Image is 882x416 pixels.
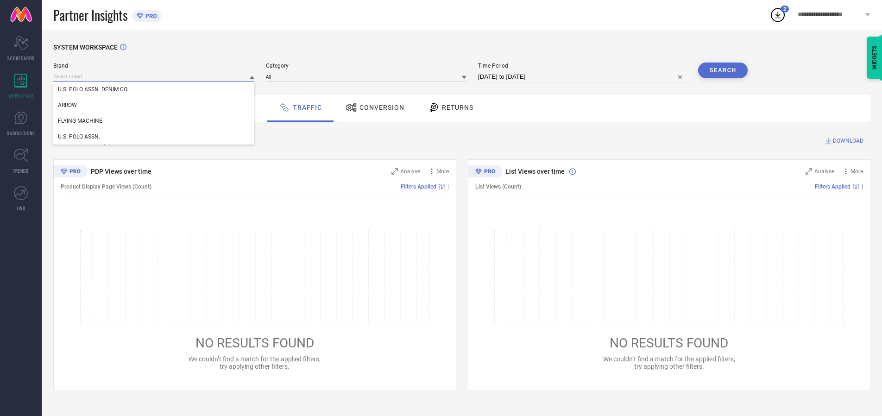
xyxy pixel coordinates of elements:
[833,136,863,145] span: DOWNLOAD
[391,168,398,175] svg: Zoom
[850,168,863,175] span: More
[143,13,157,19] span: PRO
[8,92,34,99] span: WORKSPACE
[58,118,102,124] span: FLYING MACHINE
[53,6,127,25] span: Partner Insights
[189,355,321,370] span: We couldn’t find a match for the applied filters, try applying other filters.
[53,113,254,129] div: FLYING MACHINE
[468,165,502,179] div: Premium
[783,6,786,12] span: 2
[478,71,687,82] input: Select time period
[806,168,812,175] svg: Zoom
[266,63,467,69] span: Category
[359,104,404,111] span: Conversion
[400,168,420,175] span: Analyse
[58,86,128,93] span: U.S. POLO ASSN. DENIM CO.
[769,6,786,23] div: Open download list
[401,183,436,190] span: Filters Applied
[13,167,29,174] span: TRENDS
[7,55,35,62] span: SCORECARDS
[53,44,118,51] span: SYSTEM WORKSPACE
[195,335,314,351] span: NO RESULTS FOUND
[53,63,254,69] span: Brand
[447,183,449,190] span: |
[17,205,25,212] span: FWD
[478,63,687,69] span: Time Period
[293,104,322,111] span: Traffic
[698,63,748,78] button: Search
[53,165,88,179] div: Premium
[53,129,254,145] div: U.S. POLO ASSN.
[862,183,863,190] span: |
[91,168,151,175] span: PDP Views over time
[505,168,565,175] span: List Views over time
[610,335,728,351] span: NO RESULTS FOUND
[442,104,473,111] span: Returns
[58,102,77,108] span: ARROW
[53,82,254,97] div: U.S. POLO ASSN. DENIM CO.
[58,133,100,140] span: U.S. POLO ASSN.
[7,130,35,137] span: SUGGESTIONS
[61,183,151,190] span: Product Display Page Views (Count)
[436,168,449,175] span: More
[815,183,850,190] span: Filters Applied
[814,168,834,175] span: Analyse
[53,72,254,82] input: Select brand
[53,97,254,113] div: ARROW
[603,355,735,370] span: We couldn’t find a match for the applied filters, try applying other filters.
[475,183,521,190] span: List Views (Count)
